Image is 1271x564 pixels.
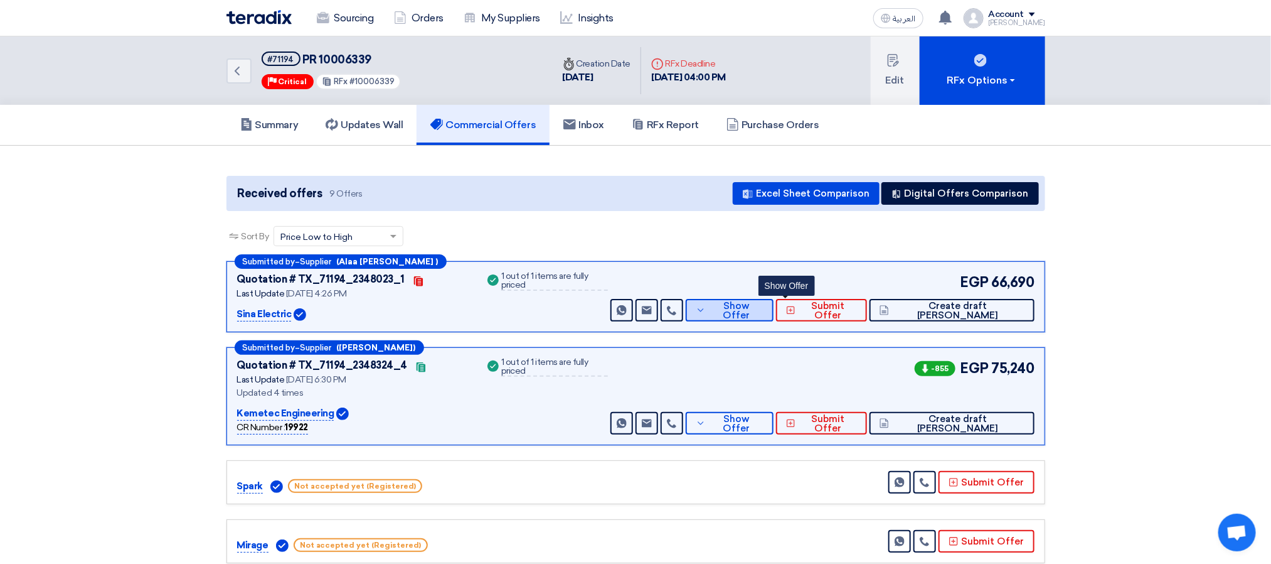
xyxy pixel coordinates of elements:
[501,358,608,377] div: 1 out of 1 items are fully priced
[939,471,1034,494] button: Submit Offer
[892,301,1024,320] span: Create draft [PERSON_NAME]
[237,288,285,299] span: Last Update
[300,344,332,352] span: Supplier
[776,412,867,435] button: Submit Offer
[454,4,550,32] a: My Suppliers
[237,307,292,322] p: Sina Electric
[237,421,308,435] div: CR Number :
[302,53,371,67] span: PR 10006339
[960,272,989,293] span: EGP
[709,301,763,320] span: Show Offer
[237,406,334,421] p: Kemetec Engineering
[991,272,1034,293] span: 66,690
[262,52,402,67] h5: PR 10006339
[726,119,819,131] h5: Purchase Orders
[501,272,608,291] div: 1 out of 1 items are fully priced
[892,415,1024,433] span: Create draft [PERSON_NAME]
[989,19,1045,26] div: [PERSON_NAME]
[893,14,916,23] span: العربية
[280,230,353,244] span: Price Low to High
[799,301,857,320] span: Submit Offer
[337,344,416,352] b: ([PERSON_NAME])
[329,188,362,200] span: 9 Offers
[270,480,283,493] img: Verified Account
[285,422,308,433] b: 19922
[550,4,624,32] a: Insights
[881,182,1039,205] button: Digital Offers Comparison
[563,119,604,131] h5: Inbox
[991,358,1034,379] span: 75,240
[989,9,1024,20] div: Account
[758,276,815,296] div: Show Offer
[237,374,285,385] span: Last Update
[240,119,299,131] h5: Summary
[947,73,1018,88] div: RFx Options
[939,530,1034,553] button: Submit Offer
[869,299,1034,322] button: Create draft [PERSON_NAME]
[920,36,1045,105] button: RFx Options
[237,358,408,373] div: Quotation # TX_71194_2348324_4
[964,8,984,28] img: profile_test.png
[237,538,269,553] p: Mirage
[563,57,631,70] div: Creation Date
[235,340,424,355] div: –
[618,105,713,145] a: RFx Report
[550,105,618,145] a: Inbox
[312,105,417,145] a: Updates Wall
[237,386,470,399] div: Updated 4 times
[686,412,774,435] button: Show Offer
[713,105,833,145] a: Purchase Orders
[243,344,295,352] span: Submitted by
[276,540,289,552] img: Verified Account
[336,408,349,420] img: Verified Account
[915,361,955,376] span: -855
[242,230,269,243] span: Sort By
[226,105,312,145] a: Summary
[430,119,536,131] h5: Commercial Offers
[733,182,880,205] button: Excel Sheet Comparison
[334,77,348,86] span: RFx
[235,254,447,269] div: –
[238,185,322,202] span: Received offers
[237,479,263,494] p: Spark
[237,272,405,287] div: Quotation # TX_71194_2348023_1
[869,412,1034,435] button: Create draft [PERSON_NAME]
[960,358,989,379] span: EGP
[294,308,306,321] img: Verified Account
[384,4,454,32] a: Orders
[226,10,292,24] img: Teradix logo
[279,77,307,86] span: Critical
[307,4,384,32] a: Sourcing
[286,374,346,385] span: [DATE] 6:30 PM
[776,299,867,322] button: Submit Offer
[686,299,774,322] button: Show Offer
[268,55,294,63] div: #71194
[300,258,332,266] span: Supplier
[243,258,295,266] span: Submitted by
[337,258,439,266] b: (Alaa [PERSON_NAME] )
[326,119,403,131] h5: Updates Wall
[651,70,726,85] div: [DATE] 04:00 PM
[286,288,347,299] span: [DATE] 4:26 PM
[417,105,550,145] a: Commercial Offers
[563,70,631,85] div: [DATE]
[651,57,726,70] div: RFx Deadline
[349,77,395,86] span: #10006339
[709,415,763,433] span: Show Offer
[873,8,923,28] button: العربية
[288,479,422,493] span: Not accepted yet (Registered)
[1218,514,1256,551] div: Open chat
[632,119,699,131] h5: RFx Report
[871,36,920,105] button: Edit
[294,538,428,552] span: Not accepted yet (Registered)
[799,415,857,433] span: Submit Offer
